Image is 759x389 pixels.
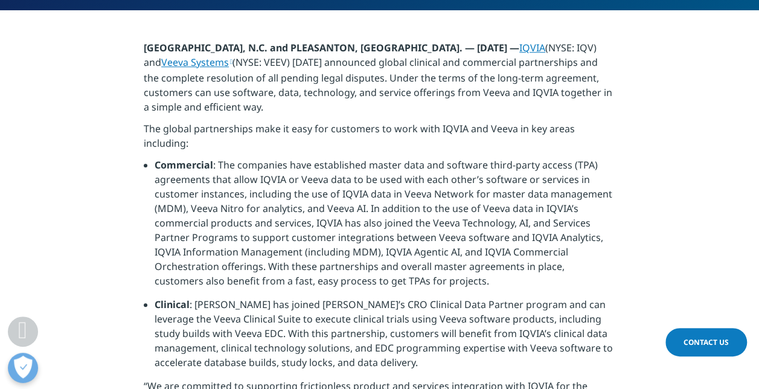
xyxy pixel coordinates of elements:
[665,328,747,356] a: Contact Us
[144,40,615,121] p: (NYSE: IQV) and (NYSE: VEEV) [DATE] announced global clinical and commercial partnerships and the...
[8,353,38,383] button: Open Preferences
[144,41,519,54] strong: [GEOGRAPHIC_DATA], N.C. and PLEASANTON, [GEOGRAPHIC_DATA]. — [DATE] —
[519,41,545,54] a: IQVIA
[155,298,190,311] strong: Clinical
[161,56,232,69] a: Veeva Systems
[155,158,213,172] strong: Commercial
[144,121,615,158] p: The global partnerships make it easy for customers to work with IQVIA and Veeva in key areas incl...
[155,158,615,297] li: : The companies have established master data and software third-party access (TPA) agreements tha...
[155,297,615,379] li: : [PERSON_NAME] has joined [PERSON_NAME]’s CRO Clinical Data Partner program and can leverage the...
[684,337,729,347] span: Contact Us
